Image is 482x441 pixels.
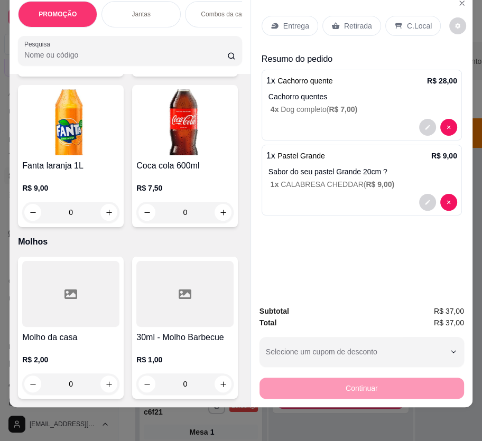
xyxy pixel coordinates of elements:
h4: Fanta laranja 1L [22,159,119,172]
button: decrease-product-quantity [419,119,436,136]
h4: 30ml - Molho Barbecue [136,331,234,344]
p: R$ 28,00 [427,76,457,86]
span: 1 x [271,180,281,189]
p: Retirada [344,21,372,31]
button: decrease-product-quantity [24,204,41,221]
input: Pesquisa [24,50,227,60]
img: product-image [136,89,234,155]
p: Dog completo ( [271,104,457,115]
button: decrease-product-quantity [419,194,436,211]
button: Selecione um cupom de desconto [259,337,464,367]
span: Cachorro quente [277,77,332,85]
p: 1 x [266,74,333,87]
p: R$ 7,50 [136,183,234,193]
p: Resumo do pedido [262,53,462,65]
button: decrease-product-quantity [138,376,155,392]
label: Pesquisa [24,40,54,49]
p: Combos da casa [201,10,248,18]
span: Pastel Grande [277,152,325,160]
h4: Molho da casa [22,331,119,344]
span: R$ 9,00 ) [366,180,394,189]
p: PROMOÇÃO [39,10,77,18]
button: decrease-product-quantity [449,17,466,34]
p: R$ 1,00 [136,354,234,365]
strong: Subtotal [259,307,289,315]
p: CALABRESA CHEDDAR ( [271,179,457,190]
p: R$ 2,00 [22,354,119,365]
button: decrease-product-quantity [24,376,41,392]
strong: Total [259,318,276,327]
button: increase-product-quantity [100,204,117,221]
img: product-image [22,89,119,155]
p: R$ 9,00 [431,151,457,161]
button: decrease-product-quantity [440,119,457,136]
p: Jantas [132,10,151,18]
p: Molhos [18,236,242,248]
button: decrease-product-quantity [440,194,457,211]
h4: Coca cola 600ml [136,159,234,172]
span: R$ 37,00 [434,317,464,329]
span: 4 x [271,105,281,114]
button: increase-product-quantity [100,376,117,392]
button: increase-product-quantity [215,204,231,221]
p: 1 x [266,149,325,162]
p: C.Local [407,21,432,31]
p: Cachorro quentes [268,91,457,102]
p: Entrega [283,21,309,31]
p: Sabor do seu pastel Grande 20cm ? [268,166,457,177]
p: R$ 9,00 [22,183,119,193]
span: R$ 37,00 [434,305,464,317]
button: decrease-product-quantity [138,204,155,221]
span: R$ 7,00 ) [329,105,357,114]
button: increase-product-quantity [215,376,231,392]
